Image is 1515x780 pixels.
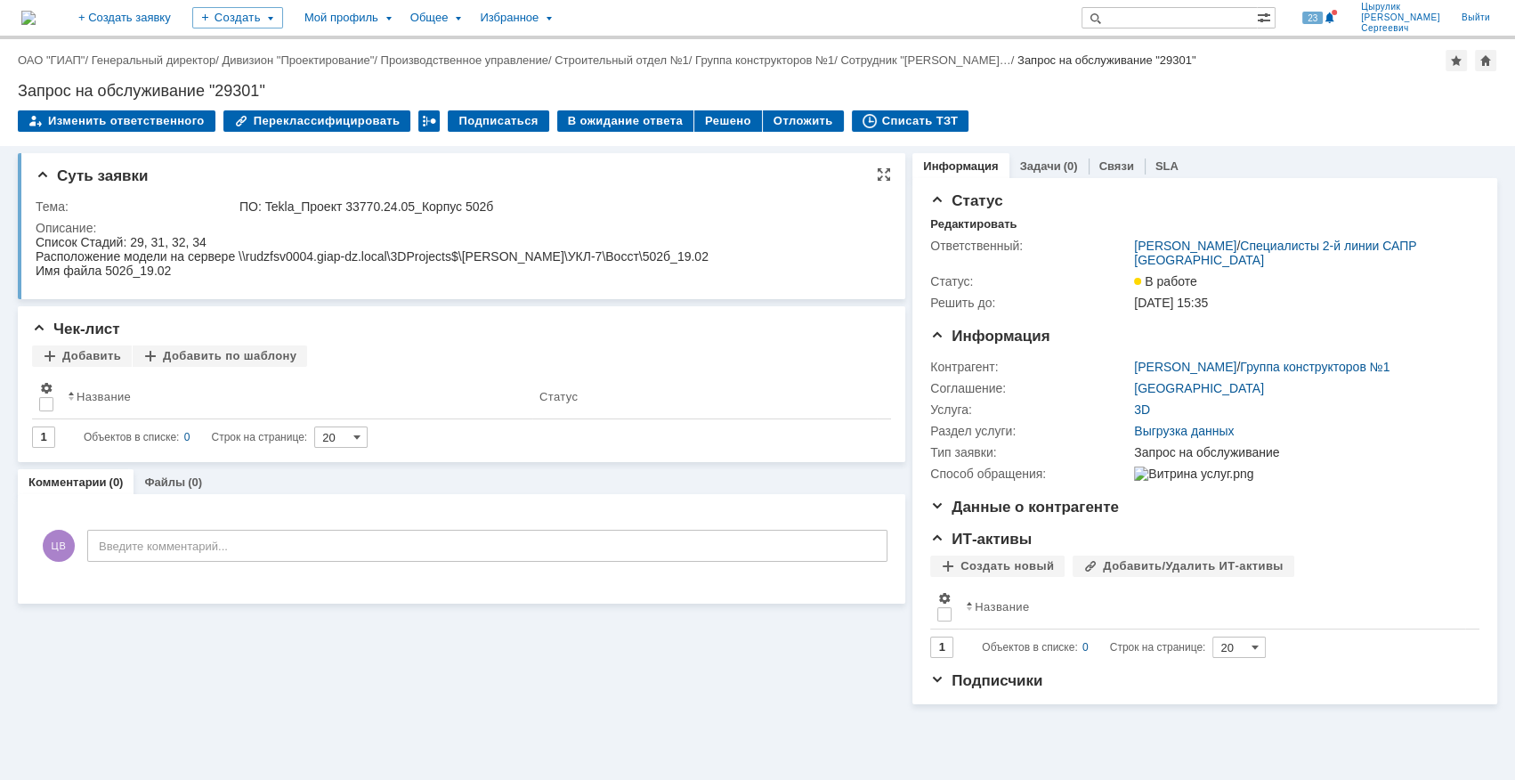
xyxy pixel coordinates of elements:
a: Файлы [144,475,185,489]
div: Тема: [36,199,236,214]
span: Статус [930,192,1002,209]
div: Решить до: [930,296,1130,310]
a: Комментарии [28,475,107,489]
div: Статус [539,390,578,403]
div: 0 [184,427,190,448]
a: [PERSON_NAME] [1134,360,1236,374]
div: Название [77,390,131,403]
div: Запрос на обслуживание "29301" [1017,53,1196,67]
div: Запрос на обслуживание [1134,445,1470,459]
span: Объектов в списке: [982,641,1077,654]
span: В работе [1134,274,1196,288]
span: [PERSON_NAME] [1361,12,1440,23]
span: Настройки [39,381,53,395]
div: Редактировать [930,217,1017,232]
div: На всю страницу [877,167,891,182]
a: Перейти на домашнюю страницу [21,11,36,25]
a: [GEOGRAPHIC_DATA] [1134,381,1264,395]
div: / [18,53,92,67]
a: Генеральный директор [92,53,215,67]
div: Соглашение: [930,381,1130,395]
div: Контрагент: [930,360,1130,374]
div: (0) [188,475,202,489]
span: Чек-лист [32,321,120,337]
div: (0) [109,475,124,489]
div: Название [975,600,1029,613]
img: logo [21,11,36,25]
a: ОАО "ГИАП" [18,53,85,67]
div: Раздел услуги: [930,424,1130,438]
span: 23 [1302,12,1323,24]
th: Название [959,584,1465,630]
div: / [1134,360,1389,374]
i: Строк на странице: [982,637,1205,658]
span: ЦВ [43,530,75,562]
div: (0) [1064,159,1078,173]
span: Подписчики [930,672,1042,689]
div: / [555,53,695,67]
a: Информация [923,159,998,173]
a: Группа конструкторов №1 [695,53,834,67]
a: Сотрудник "[PERSON_NAME]… [840,53,1010,67]
span: Данные о контрагенте [930,499,1119,516]
div: / [840,53,1017,67]
span: Сергеевич [1361,23,1440,34]
a: Производственное управление [381,53,548,67]
div: 0 [1082,637,1089,658]
span: Информация [930,328,1049,345]
span: Объектов в списке: [84,431,179,443]
img: Витрина услуг.png [1134,467,1253,481]
i: Строк на странице: [84,427,307,448]
span: Суть заявки [36,167,148,184]
div: / [381,53,555,67]
div: Способ обращения: [930,467,1130,481]
div: Статус: [930,274,1130,288]
div: Ответственный: [930,239,1130,253]
div: Запрос на обслуживание "29301" [18,82,1497,100]
a: Дивизион "Проектирование" [222,53,374,67]
span: Настройки [937,591,952,605]
th: Статус [532,374,877,419]
a: Группа конструкторов №1 [1240,360,1389,374]
a: Специалисты 2-й линии САПР [GEOGRAPHIC_DATA] [1134,239,1416,267]
span: Цырулик [1361,2,1440,12]
div: / [222,53,380,67]
a: Выгрузка данных [1134,424,1234,438]
div: / [695,53,840,67]
div: / [1134,239,1470,267]
a: [PERSON_NAME] [1134,239,1236,253]
a: 3D [1134,402,1150,417]
a: Строительный отдел №1 [555,53,689,67]
span: ИТ-активы [930,531,1032,548]
a: Задачи [1020,159,1061,173]
a: Связи [1099,159,1134,173]
div: Работа с массовостью [418,110,440,132]
div: / [92,53,223,67]
div: Услуга: [930,402,1130,417]
th: Название [61,374,532,419]
div: Создать [192,7,283,28]
span: Расширенный поиск [1257,8,1275,25]
div: Сделать домашней страницей [1475,50,1496,71]
div: Описание: [36,221,883,235]
div: Тип заявки: [930,445,1130,459]
span: [DATE] 15:35 [1134,296,1208,310]
div: Добавить в избранное [1446,50,1467,71]
a: SLA [1155,159,1179,173]
div: ПО: Tekla_Проект 33770.24.05_Корпус 502б [239,199,879,214]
